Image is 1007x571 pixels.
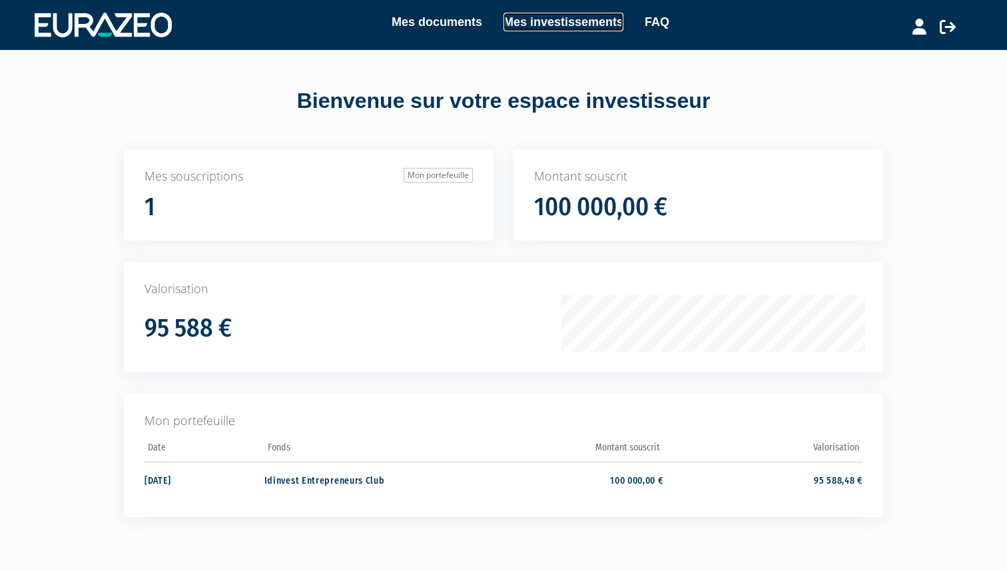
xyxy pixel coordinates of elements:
[404,168,473,183] a: Mon portefeuille
[464,462,663,497] td: 100 000,00 €
[35,13,172,37] img: 1732889491-logotype_eurazeo_blanc_rvb.png
[392,13,482,31] a: Mes documents
[464,438,663,462] th: Montant souscrit
[145,281,862,298] p: Valorisation
[663,438,862,462] th: Valorisation
[145,168,473,185] p: Mes souscriptions
[145,314,232,342] h1: 95 588 €
[145,438,264,462] th: Date
[663,462,862,497] td: 95 588,48 €
[264,438,464,462] th: Fonds
[94,86,913,117] div: Bienvenue sur votre espace investisseur
[145,412,862,430] p: Mon portefeuille
[645,13,669,31] a: FAQ
[534,193,667,221] h1: 100 000,00 €
[145,462,264,497] td: [DATE]
[264,462,464,497] td: Idinvest Entrepreneurs Club
[145,193,155,221] h1: 1
[504,13,623,31] a: Mes investissements
[534,168,862,185] p: Montant souscrit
